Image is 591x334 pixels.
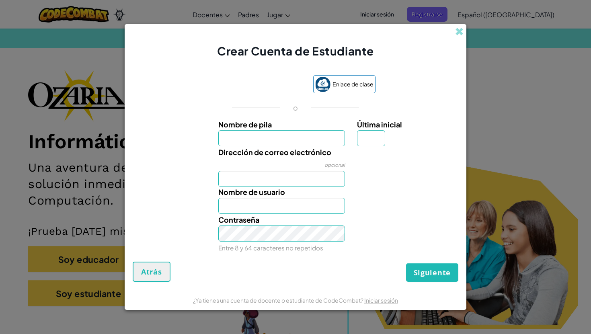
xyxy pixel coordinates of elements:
[324,162,345,168] font: opcional
[315,77,330,92] img: classlink-logo-small.png
[218,215,259,224] font: Contraseña
[357,120,402,129] font: Última inicial
[211,76,309,94] iframe: Botón Iniciar sesión con Google
[364,297,398,304] a: Iniciar sesión
[193,297,363,304] font: ¿Ya tienes una cuenta de docente o estudiante de CodeCombat?
[133,262,170,282] button: Atrás
[218,187,285,197] font: Nombre de usuario
[218,244,323,252] font: Entre 8 y 64 caracteres no repetidos
[406,263,458,282] button: Siguiente
[332,80,373,88] font: Enlace de clase
[141,267,162,277] font: Atrás
[293,103,298,112] font: o
[218,120,272,129] font: Nombre de pila
[414,268,451,277] font: Siguiente
[218,148,331,157] font: Dirección de correo electrónico
[217,44,374,58] font: Crear Cuenta de Estudiante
